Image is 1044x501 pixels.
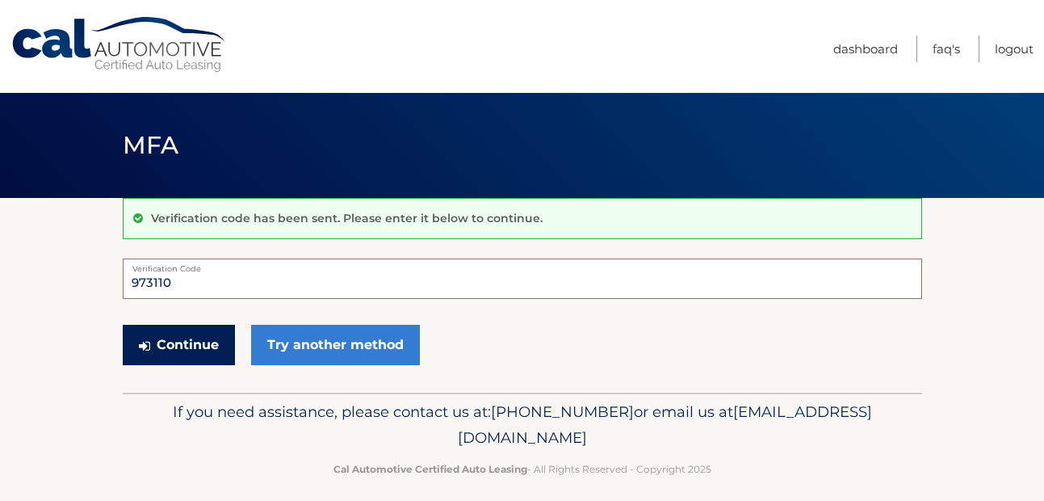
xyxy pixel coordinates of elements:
span: [PHONE_NUMBER] [491,402,634,421]
a: Cal Automotive [10,16,229,74]
a: Dashboard [833,36,898,62]
a: Logout [995,36,1034,62]
a: FAQ's [933,36,960,62]
p: - All Rights Reserved - Copyright 2025 [133,461,912,478]
p: If you need assistance, please contact us at: or email us at [133,399,912,451]
label: Verification Code [123,259,922,272]
span: [EMAIL_ADDRESS][DOMAIN_NAME] [458,402,872,447]
input: Verification Code [123,259,922,299]
button: Continue [123,325,235,365]
a: Try another method [251,325,420,365]
span: MFA [123,130,179,160]
strong: Cal Automotive Certified Auto Leasing [333,463,527,475]
p: Verification code has been sent. Please enter it below to continue. [151,211,543,225]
